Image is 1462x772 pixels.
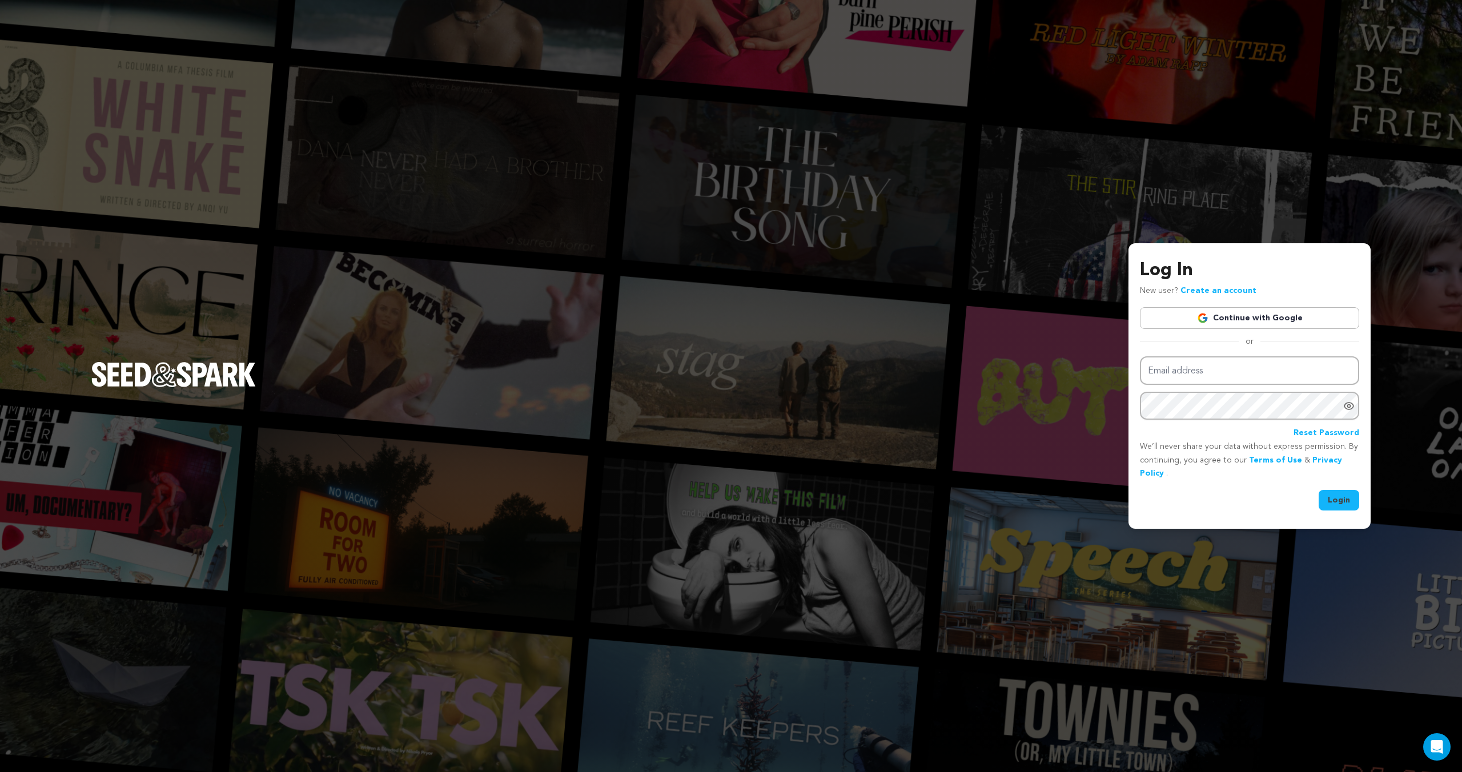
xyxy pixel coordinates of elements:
div: Open Intercom Messenger [1423,733,1451,761]
input: Email address [1140,356,1359,385]
img: Seed&Spark Logo [91,362,256,387]
p: We’ll never share your data without express permission. By continuing, you agree to our & . [1140,440,1359,481]
span: or [1239,336,1260,347]
a: Reset Password [1294,427,1359,440]
a: Seed&Spark Homepage [91,362,256,410]
a: Terms of Use [1249,456,1302,464]
button: Login [1319,490,1359,510]
p: New user? [1140,284,1256,298]
a: Show password as plain text. Warning: this will display your password on the screen. [1343,400,1355,412]
h3: Log In [1140,257,1359,284]
a: Continue with Google [1140,307,1359,329]
a: Create an account [1180,287,1256,295]
img: Google logo [1197,312,1208,324]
